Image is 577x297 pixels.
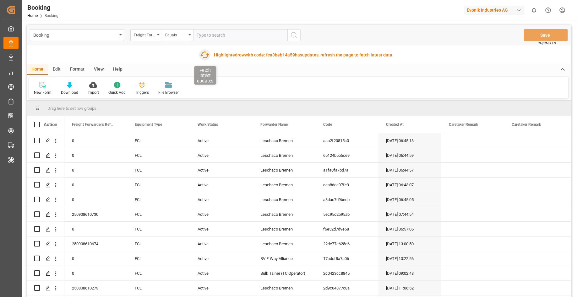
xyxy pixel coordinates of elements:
[316,222,378,236] div: f6e52d7d9e58
[64,192,127,207] div: 0
[253,236,316,251] div: Leschaco Bremen
[253,281,316,295] div: Leschaco Bremen
[190,266,253,280] div: Active
[64,163,127,177] div: 0
[527,3,541,17] button: show 0 new notifications
[295,52,302,57] span: has
[27,3,58,12] div: Booking
[316,236,378,251] div: 22de77c625d6
[266,52,295,57] span: fca3beb14a59
[127,207,190,221] div: FCL
[253,207,316,221] div: Leschaco Bremen
[190,192,253,207] div: Active
[27,13,38,18] a: Home
[27,178,64,192] div: Press SPACE to select this row.
[130,29,162,41] button: open menu
[27,163,64,178] div: Press SPACE to select this row.
[64,236,127,251] div: 250908610674
[214,52,394,58] div: Highlighted with code: updates, refresh the page to fetch latest data.
[253,266,316,280] div: Bulk Tainer (TC Operator)
[127,236,190,251] div: FCL
[89,64,108,75] div: View
[190,281,253,295] div: Active
[253,148,316,162] div: Leschaco Bremen
[512,122,541,127] span: Caretaker Remark
[190,222,253,236] div: Active
[127,178,190,192] div: FCL
[190,163,253,177] div: Active
[253,251,316,266] div: BV E-Way Alliance
[158,90,179,95] div: File Browser
[88,90,99,95] div: Import
[190,207,253,221] div: Active
[538,41,556,45] span: Ctrl/CMD + S
[378,266,441,280] div: [DATE] 09:02:48
[378,148,441,162] div: [DATE] 06:44:59
[316,133,378,148] div: aaa2f20815c0
[64,281,127,295] div: 250808610273
[27,281,64,295] div: Press SPACE to select this row.
[378,178,441,192] div: [DATE] 06:43:07
[127,266,190,280] div: FCL
[378,236,441,251] div: [DATE] 13:00:50
[323,122,332,127] span: Code
[27,133,64,148] div: Press SPACE to select this row.
[260,122,288,127] span: Forwarder Name
[524,29,568,41] button: Save
[134,31,155,38] div: Freight Forwarder's Reference No.
[193,29,287,41] input: Type to search
[253,133,316,148] div: Leschaco Bremen
[135,122,162,127] span: Equipment Type
[386,122,404,127] span: Created At
[135,90,149,95] div: Triggers
[378,251,441,266] div: [DATE] 10:22:56
[72,122,114,127] span: Freight Forwarder's Reference No.
[287,29,301,41] button: search button
[238,52,245,57] span: row
[27,236,64,251] div: Press SPACE to select this row.
[253,163,316,177] div: Leschaco Bremen
[464,6,525,15] div: Evonik Industries AG
[190,148,253,162] div: Active
[27,251,64,266] div: Press SPACE to select this row.
[44,122,57,127] div: Action
[316,251,378,266] div: 17adcf8a7a06
[64,251,127,266] div: 0
[253,192,316,207] div: Leschaco Bremen
[162,29,193,41] button: open menu
[127,192,190,207] div: FCL
[253,178,316,192] div: Leschaco Bremen
[108,90,126,95] div: Quick Add
[316,207,378,221] div: 5ec95c2b95ab
[108,64,127,75] div: Help
[27,64,48,75] div: Home
[27,266,64,281] div: Press SPACE to select this row.
[378,281,441,295] div: [DATE] 11:06:52
[61,90,78,95] div: Download
[165,31,187,38] div: Equals
[64,148,127,162] div: 0
[316,281,378,295] div: 2d9c04877c8a
[30,29,124,41] button: open menu
[127,148,190,162] div: FCL
[127,163,190,177] div: FCL
[33,31,117,39] div: Booking
[127,281,190,295] div: FCL
[48,64,65,75] div: Edit
[449,122,478,127] span: Caretaker Remark
[64,178,127,192] div: 0
[27,222,64,236] div: Press SPACE to select this row.
[541,3,555,17] button: Help Center
[378,163,441,177] div: [DATE] 06:44:57
[27,148,64,163] div: Press SPACE to select this row.
[316,266,378,280] div: 2c0423cc8845
[464,4,527,16] button: Evonik Industries AG
[64,133,127,148] div: 0
[253,222,316,236] div: Leschaco Bremen
[316,192,378,207] div: a3dac7d9becb
[316,178,378,192] div: aea8dce97fe9
[127,251,190,266] div: FCL
[378,207,441,221] div: [DATE] 07:44:54
[378,133,441,148] div: [DATE] 06:45:13
[47,106,96,111] span: Drag here to set row groups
